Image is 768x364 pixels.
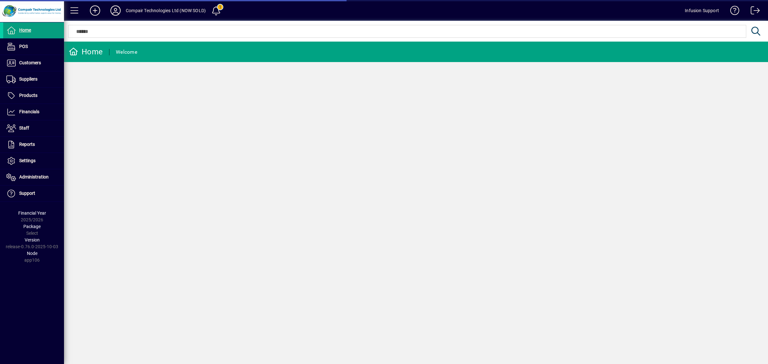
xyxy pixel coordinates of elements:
[746,1,760,22] a: Logout
[3,169,64,185] a: Administration
[19,191,35,196] span: Support
[3,104,64,120] a: Financials
[19,158,36,163] span: Settings
[19,125,29,131] span: Staff
[126,5,206,16] div: Compair Technologies Ltd (NOW SOLD)
[27,251,37,256] span: Node
[105,5,126,16] button: Profile
[3,186,64,202] a: Support
[3,120,64,136] a: Staff
[19,76,37,82] span: Suppliers
[69,47,103,57] div: Home
[3,153,64,169] a: Settings
[19,44,28,49] span: POS
[685,5,719,16] div: Infusion Support
[25,237,40,242] span: Version
[725,1,740,22] a: Knowledge Base
[3,55,64,71] a: Customers
[3,88,64,104] a: Products
[3,71,64,87] a: Suppliers
[116,47,137,57] div: Welcome
[19,142,35,147] span: Reports
[19,93,37,98] span: Products
[3,137,64,153] a: Reports
[19,60,41,65] span: Customers
[85,5,105,16] button: Add
[23,224,41,229] span: Package
[18,210,46,216] span: Financial Year
[19,28,31,33] span: Home
[19,174,49,179] span: Administration
[3,39,64,55] a: POS
[19,109,39,114] span: Financials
